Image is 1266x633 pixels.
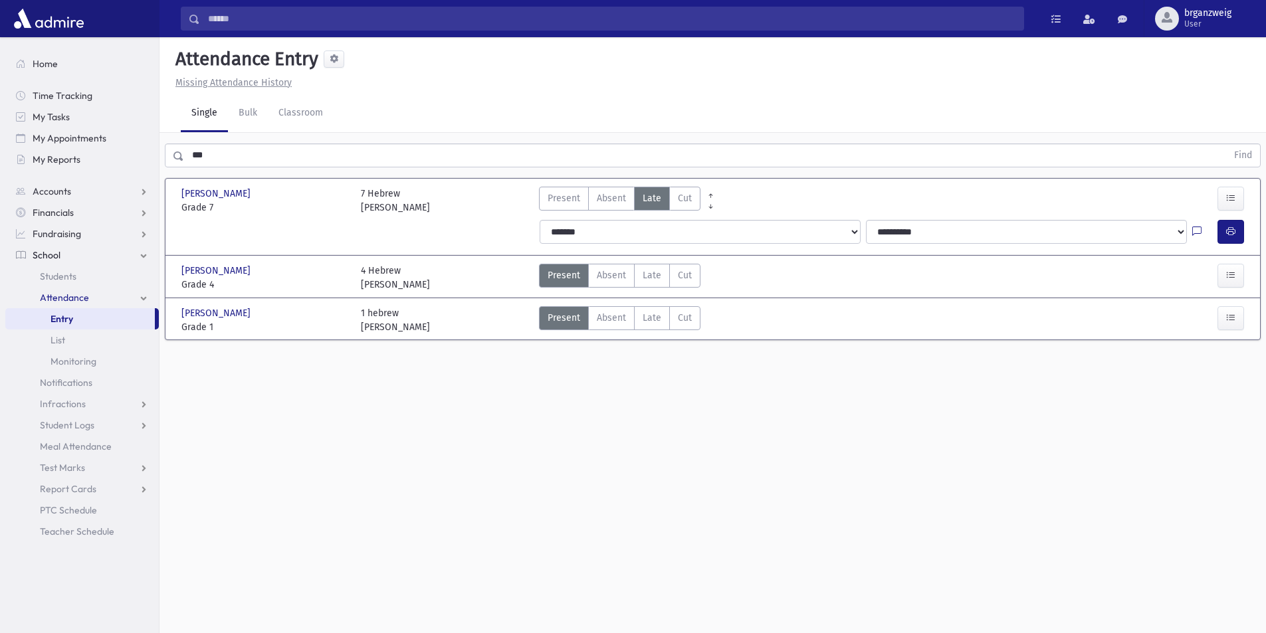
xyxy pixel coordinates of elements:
[170,77,292,88] a: Missing Attendance History
[51,355,96,367] span: Monitoring
[5,223,159,244] a: Fundraising
[51,334,65,346] span: List
[597,268,626,282] span: Absent
[5,202,159,223] a: Financials
[548,311,580,325] span: Present
[539,264,700,292] div: AttTypes
[181,264,253,278] span: [PERSON_NAME]
[200,7,1023,31] input: Search
[33,249,60,261] span: School
[33,58,58,70] span: Home
[5,436,159,457] a: Meal Attendance
[33,90,92,102] span: Time Tracking
[5,149,159,170] a: My Reports
[228,95,268,132] a: Bulk
[33,207,74,219] span: Financials
[5,329,159,351] a: List
[643,311,661,325] span: Late
[11,5,87,32] img: AdmirePro
[268,95,334,132] a: Classroom
[597,311,626,325] span: Absent
[5,106,159,128] a: My Tasks
[33,153,80,165] span: My Reports
[33,132,106,144] span: My Appointments
[5,266,159,287] a: Students
[5,85,159,106] a: Time Tracking
[678,191,692,205] span: Cut
[40,483,96,495] span: Report Cards
[5,457,159,478] a: Test Marks
[40,398,86,410] span: Infractions
[40,377,92,389] span: Notifications
[40,440,112,452] span: Meal Attendance
[40,419,94,431] span: Student Logs
[678,311,692,325] span: Cut
[361,264,430,292] div: 4 Hebrew [PERSON_NAME]
[1226,144,1260,167] button: Find
[5,181,159,202] a: Accounts
[175,77,292,88] u: Missing Attendance History
[539,306,700,334] div: AttTypes
[40,292,89,304] span: Attendance
[361,187,430,215] div: 7 Hebrew [PERSON_NAME]
[548,268,580,282] span: Present
[181,278,348,292] span: Grade 4
[539,187,700,215] div: AttTypes
[170,48,318,70] h5: Attendance Entry
[5,414,159,436] a: Student Logs
[643,268,661,282] span: Late
[33,185,71,197] span: Accounts
[597,191,626,205] span: Absent
[40,525,114,537] span: Teacher Schedule
[5,128,159,149] a: My Appointments
[40,504,97,516] span: PTC Schedule
[361,306,430,334] div: 1 hebrew [PERSON_NAME]
[181,201,348,215] span: Grade 7
[5,244,159,266] a: School
[5,372,159,393] a: Notifications
[181,187,253,201] span: [PERSON_NAME]
[643,191,661,205] span: Late
[5,499,159,521] a: PTC Schedule
[1184,8,1231,19] span: brganzweig
[5,287,159,308] a: Attendance
[5,308,155,329] a: Entry
[51,313,73,325] span: Entry
[5,53,159,74] a: Home
[678,268,692,282] span: Cut
[181,320,348,334] span: Grade 1
[5,351,159,372] a: Monitoring
[40,462,85,474] span: Test Marks
[181,95,228,132] a: Single
[181,306,253,320] span: [PERSON_NAME]
[33,111,70,123] span: My Tasks
[5,521,159,542] a: Teacher Schedule
[5,478,159,499] a: Report Cards
[40,270,76,282] span: Students
[5,393,159,414] a: Infractions
[548,191,580,205] span: Present
[33,228,81,240] span: Fundraising
[1184,19,1231,29] span: User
